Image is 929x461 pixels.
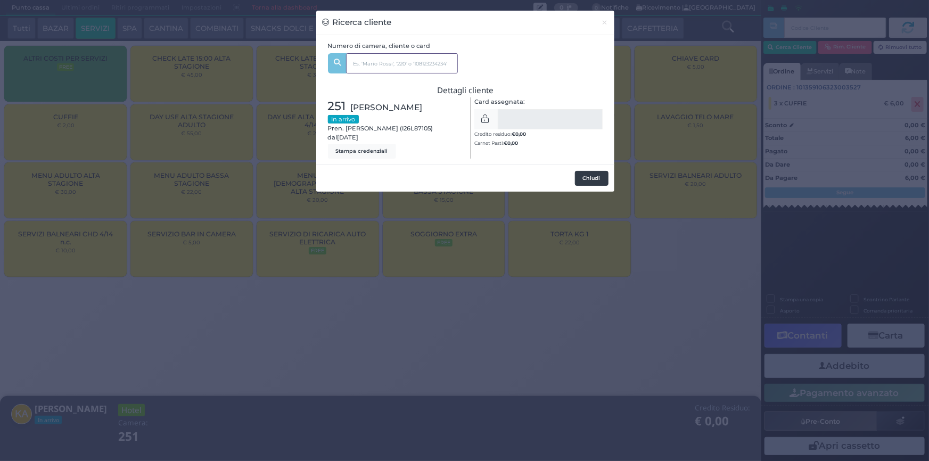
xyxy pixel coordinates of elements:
[322,97,465,159] div: Pren. [PERSON_NAME] (I26L87105) dal
[346,53,458,73] input: Es. 'Mario Rossi', '220' o '108123234234'
[328,86,603,95] h3: Dettagli cliente
[515,130,526,137] span: 0,00
[474,97,525,106] label: Card assegnata:
[512,131,526,137] b: €
[474,131,526,137] small: Credito residuo:
[338,133,359,142] span: [DATE]
[474,140,518,146] small: Carnet Pasti:
[575,171,609,186] button: Chiudi
[507,139,518,146] span: 0,00
[328,42,431,51] label: Numero di camera, cliente o card
[328,97,346,116] span: 251
[351,101,423,113] span: [PERSON_NAME]
[504,140,518,146] b: €
[596,11,614,35] button: Chiudi
[322,17,392,29] h3: Ricerca cliente
[328,115,359,124] small: In arrivo
[602,17,609,28] span: ×
[328,144,396,159] button: Stampa credenziali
